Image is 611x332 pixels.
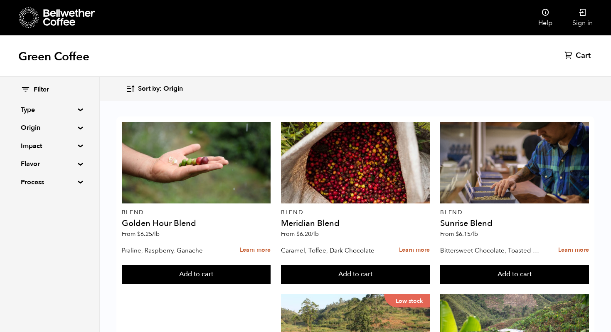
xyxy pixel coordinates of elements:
summary: Origin [21,123,78,133]
h4: Golden Hour Blend [122,219,271,228]
bdi: 6.25 [137,230,160,238]
h4: Meridian Blend [281,219,430,228]
summary: Type [21,105,78,115]
span: $ [296,230,300,238]
bdi: 6.20 [296,230,319,238]
span: /lb [471,230,478,238]
span: $ [456,230,459,238]
button: Sort by: Origin [126,79,183,99]
p: Blend [440,210,589,216]
summary: Process [21,177,78,187]
span: Cart [576,51,591,61]
span: Filter [34,85,49,94]
h1: Green Coffee [18,49,89,64]
button: Add to cart [281,265,430,284]
button: Add to cart [122,265,271,284]
summary: Flavor [21,159,78,169]
a: Learn more [399,241,430,259]
span: /lb [311,230,319,238]
span: From [281,230,319,238]
p: Low stock [384,294,430,307]
p: Blend [281,210,430,216]
p: Praline, Raspberry, Ganache [122,244,223,257]
span: $ [137,230,140,238]
button: Add to cart [440,265,589,284]
summary: Impact [21,141,78,151]
a: Learn more [558,241,589,259]
a: Cart [564,51,593,61]
span: From [440,230,478,238]
p: Bittersweet Chocolate, Toasted Marshmallow, Candied Orange, Praline [440,244,542,257]
h4: Sunrise Blend [440,219,589,228]
span: /lb [152,230,160,238]
span: Sort by: Origin [138,84,183,94]
span: From [122,230,160,238]
p: Caramel, Toffee, Dark Chocolate [281,244,382,257]
bdi: 6.15 [456,230,478,238]
a: Learn more [240,241,271,259]
p: Blend [122,210,271,216]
